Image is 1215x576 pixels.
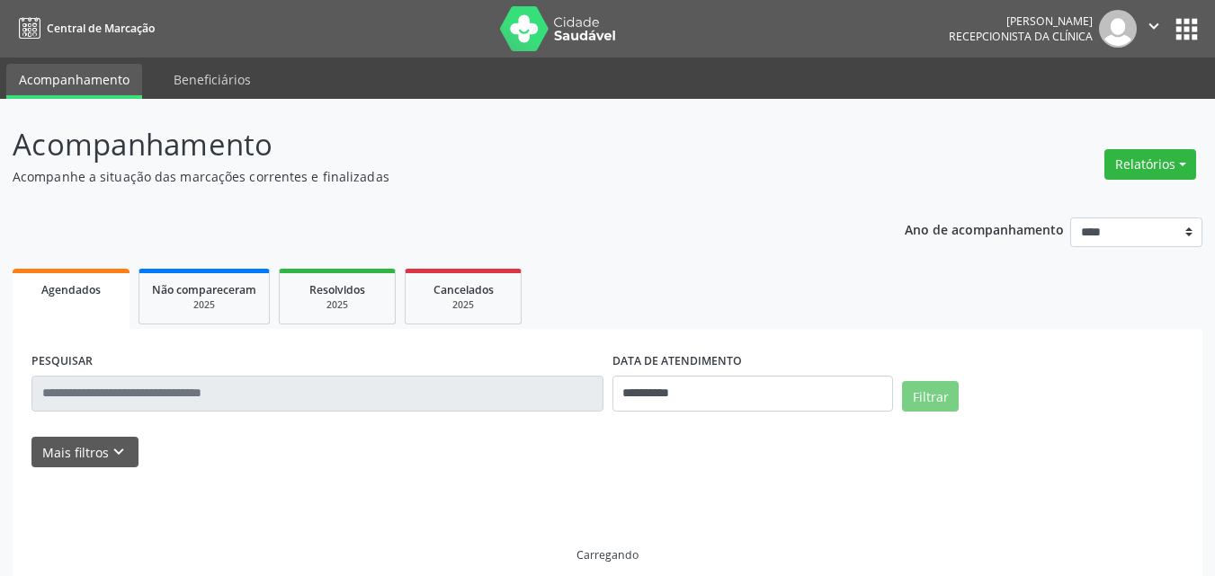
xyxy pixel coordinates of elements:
button: Relatórios [1104,149,1196,180]
p: Acompanhamento [13,122,845,167]
img: img [1099,10,1137,48]
span: Central de Marcação [47,21,155,36]
div: Carregando [576,547,639,563]
button: Mais filtroskeyboard_arrow_down [31,437,138,468]
a: Central de Marcação [13,13,155,43]
button:  [1137,10,1171,48]
p: Acompanhe a situação das marcações correntes e finalizadas [13,167,845,186]
span: Resolvidos [309,282,365,297]
span: Cancelados [433,282,494,297]
label: PESQUISAR [31,348,93,376]
p: Ano de acompanhamento [905,217,1064,240]
div: 2025 [418,298,508,312]
div: [PERSON_NAME] [949,13,1093,29]
button: apps [1171,13,1202,45]
i:  [1144,16,1164,36]
button: Filtrar [902,381,959,412]
span: Agendados [41,282,101,297]
div: 2025 [292,298,382,312]
span: Recepcionista da clínica [949,29,1093,44]
label: DATA DE ATENDIMENTO [612,348,742,376]
div: 2025 [152,298,256,312]
i: keyboard_arrow_down [109,442,129,462]
a: Beneficiários [161,64,264,95]
span: Não compareceram [152,282,256,297]
a: Acompanhamento [6,64,142,99]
